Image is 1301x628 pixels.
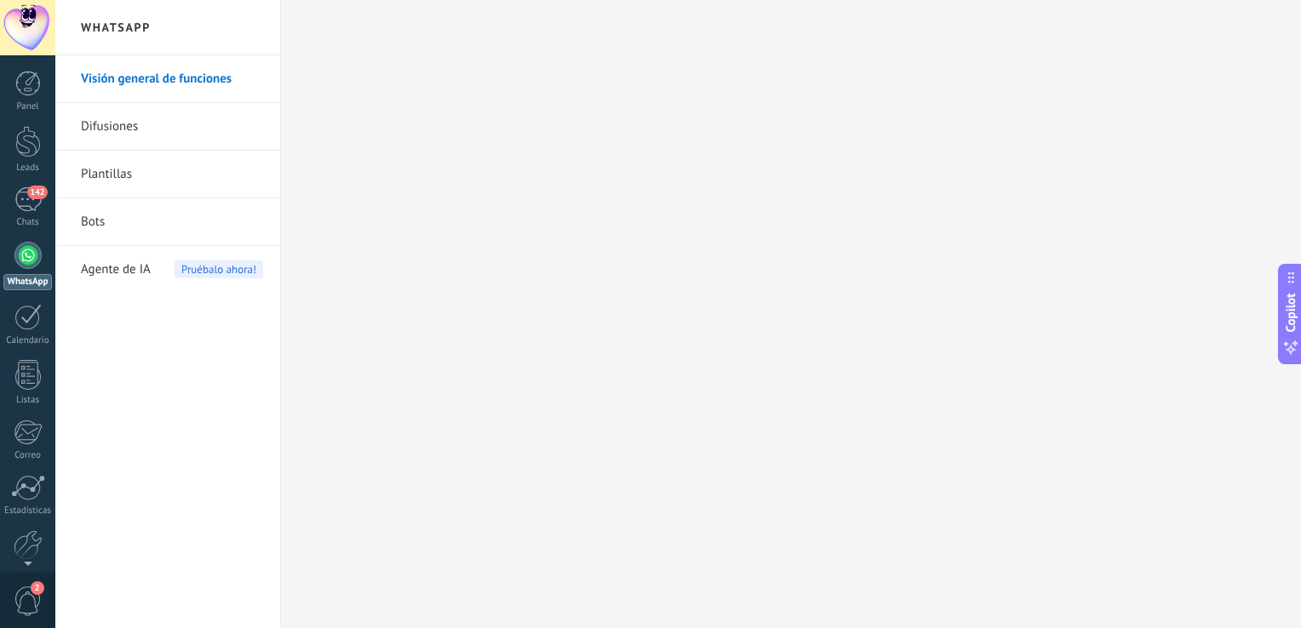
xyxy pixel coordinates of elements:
span: Copilot [1282,294,1299,333]
a: Plantillas [81,151,263,198]
li: Difusiones [55,103,280,151]
a: Agente de IAPruébalo ahora! [81,246,263,294]
div: WhatsApp [3,274,52,290]
span: 142 [27,186,47,199]
div: Correo [3,450,53,461]
span: Pruébalo ahora! [175,260,263,278]
li: Plantillas [55,151,280,198]
div: Chats [3,217,53,228]
a: Bots [81,198,263,246]
li: Bots [55,198,280,246]
span: 2 [31,581,44,595]
li: Agente de IA [55,246,280,293]
li: Visión general de funciones [55,55,280,103]
span: Agente de IA [81,246,151,294]
div: Calendario [3,335,53,346]
a: Difusiones [81,103,263,151]
div: Listas [3,395,53,406]
a: Visión general de funciones [81,55,263,103]
div: Leads [3,163,53,174]
div: Panel [3,101,53,112]
div: Estadísticas [3,505,53,517]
